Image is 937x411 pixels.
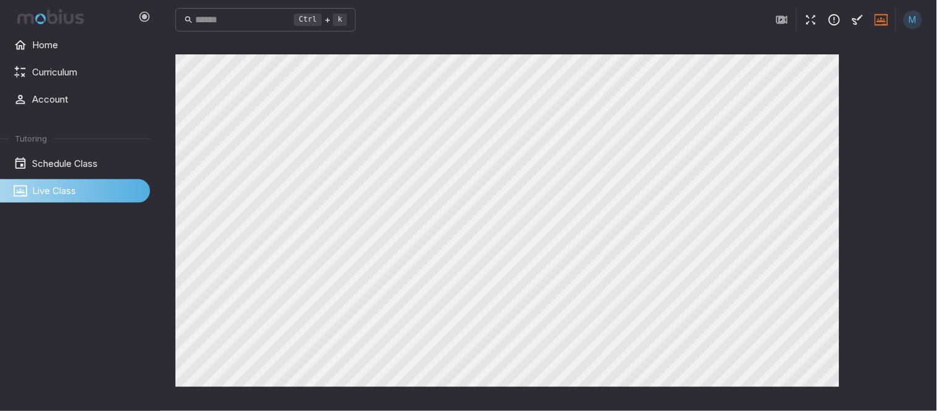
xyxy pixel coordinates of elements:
button: Fullscreen Game [799,8,823,32]
span: Tutoring [15,133,47,144]
span: Schedule Class [32,157,141,171]
div: + [294,12,347,27]
span: Curriculum [32,66,141,79]
div: M [904,11,922,29]
button: Report an Issue [823,8,846,32]
button: Start Drawing on Questions [846,8,870,32]
button: Join in Zoom Client [770,8,794,32]
span: Live Class [32,184,141,198]
kbd: Ctrl [294,14,322,26]
span: Home [32,38,141,52]
span: Account [32,93,141,106]
button: Join Session now! [870,8,893,32]
kbd: k [333,14,347,26]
